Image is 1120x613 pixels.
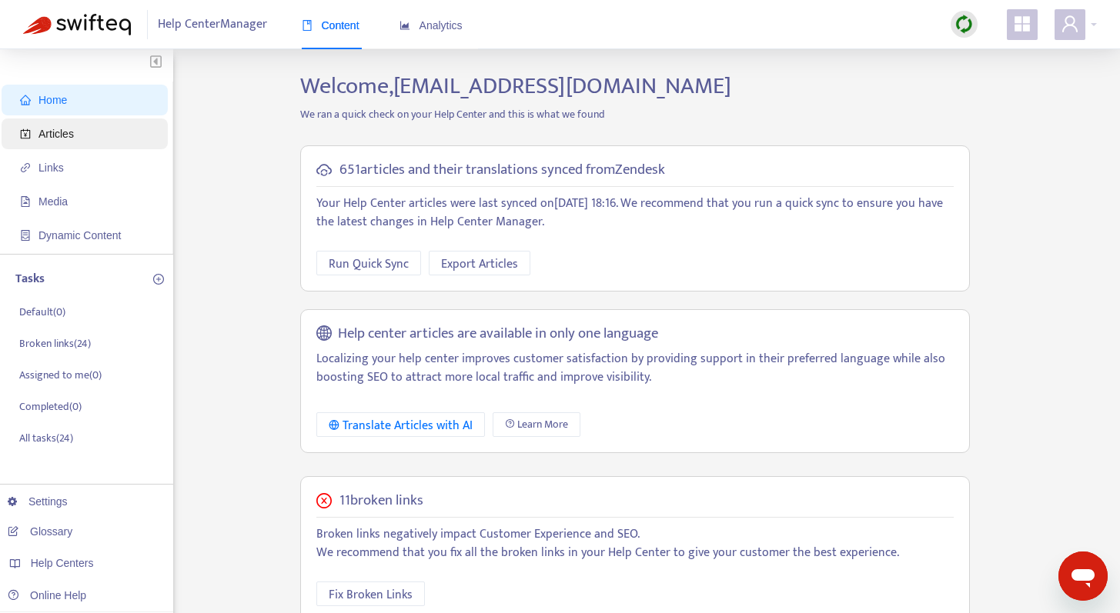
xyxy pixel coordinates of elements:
span: Articles [38,128,74,140]
p: Your Help Center articles were last synced on [DATE] 18:16 . We recommend that you run a quick sy... [316,195,954,232]
a: Settings [8,495,68,508]
span: Learn More [517,416,568,433]
p: Tasks [15,270,45,288]
span: home [20,95,31,105]
span: Home [38,94,67,106]
img: Swifteq [23,14,131,35]
span: book [302,20,313,31]
button: Translate Articles with AI [316,412,485,437]
span: close-circle [316,493,332,508]
span: container [20,230,31,241]
span: Links [38,162,64,174]
div: Translate Articles with AI [329,416,473,435]
img: sync.dc5367851b00ba804db3.png [955,15,974,34]
span: appstore [1013,15,1031,33]
span: file-image [20,196,31,207]
span: Help Center Manager [158,10,267,39]
a: Online Help [8,589,86,601]
p: Localizing your help center improves customer satisfaction by providing support in their preferre... [316,350,954,387]
span: user [1061,15,1079,33]
p: Default ( 0 ) [19,304,65,320]
span: Media [38,195,68,208]
p: We ran a quick check on your Help Center and this is what we found [289,106,981,122]
span: cloud-sync [316,162,332,178]
span: plus-circle [153,274,164,285]
h5: 651 articles and their translations synced from Zendesk [339,162,665,179]
p: Broken links negatively impact Customer Experience and SEO. We recommend that you fix all the bro... [316,525,954,562]
span: Analytics [400,19,463,32]
span: account-book [20,128,31,139]
iframe: Button to launch messaging window [1058,551,1108,601]
span: Help Centers [31,557,94,569]
span: Welcome, [EMAIL_ADDRESS][DOMAIN_NAME] [300,67,731,105]
p: Broken links ( 24 ) [19,335,91,351]
span: Run Quick Sync [329,255,409,274]
span: Content [302,19,359,32]
span: Dynamic Content [38,229,121,242]
span: area-chart [400,20,410,31]
a: Glossary [8,525,72,538]
span: Fix Broken Links [329,585,413,605]
p: Completed ( 0 ) [19,398,82,415]
p: Assigned to me ( 0 ) [19,367,102,383]
button: Export Articles [429,251,530,275]
button: Run Quick Sync [316,251,421,275]
span: link [20,162,31,173]
p: All tasks ( 24 ) [19,430,73,446]
h5: 11 broken links [339,492,423,510]
span: Export Articles [441,255,518,274]
span: global [316,325,332,343]
button: Fix Broken Links [316,581,425,606]
h5: Help center articles are available in only one language [338,325,658,343]
a: Learn More [493,412,580,437]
